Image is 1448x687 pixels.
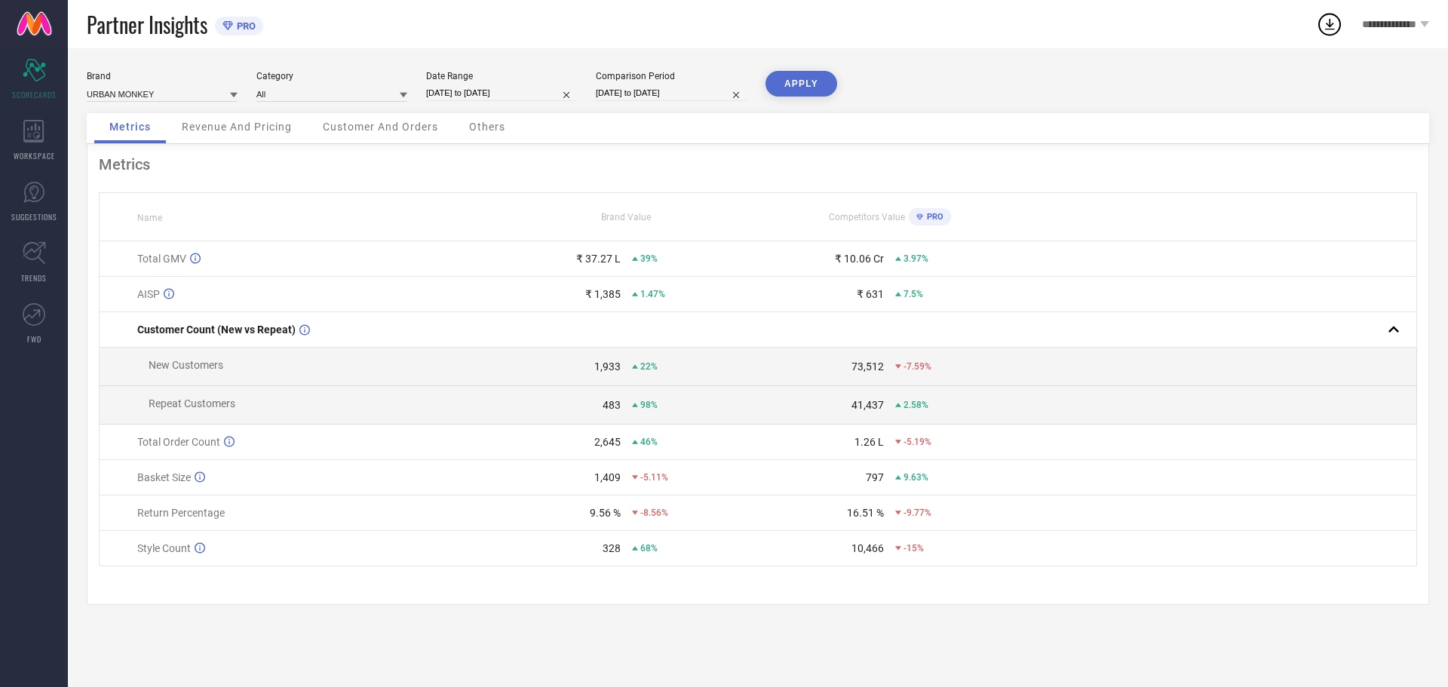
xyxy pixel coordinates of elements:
[903,361,931,372] span: -7.59%
[640,400,658,410] span: 98%
[137,471,191,483] span: Basket Size
[137,436,220,448] span: Total Order Count
[14,150,55,161] span: WORKSPACE
[903,437,931,447] span: -5.19%
[87,9,207,40] span: Partner Insights
[866,471,884,483] div: 797
[323,121,438,133] span: Customer And Orders
[137,507,225,519] span: Return Percentage
[426,85,577,101] input: Select date range
[903,508,931,518] span: -9.77%
[903,253,928,264] span: 3.97%
[640,472,668,483] span: -5.11%
[590,507,621,519] div: 9.56 %
[426,71,577,81] div: Date Range
[640,361,658,372] span: 22%
[11,211,57,222] span: SUGGESTIONS
[21,272,47,284] span: TRENDS
[640,289,665,299] span: 1.47%
[149,359,223,371] span: New Customers
[603,399,621,411] div: 483
[149,397,235,409] span: Repeat Customers
[87,71,238,81] div: Brand
[851,360,884,373] div: 73,512
[903,472,928,483] span: 9.63%
[256,71,407,81] div: Category
[27,333,41,345] span: FWD
[109,121,151,133] span: Metrics
[829,212,905,222] span: Competitors Value
[835,253,884,265] div: ₹ 10.06 Cr
[640,508,668,518] span: -8.56%
[854,436,884,448] div: 1.26 L
[765,71,837,97] button: APPLY
[137,288,160,300] span: AISP
[903,400,928,410] span: 2.58%
[851,399,884,411] div: 41,437
[469,121,505,133] span: Others
[137,213,162,223] span: Name
[233,20,256,32] span: PRO
[1316,11,1343,38] div: Open download list
[137,324,296,336] span: Customer Count (New vs Repeat)
[857,288,884,300] div: ₹ 631
[903,543,924,554] span: -15%
[640,437,658,447] span: 46%
[594,436,621,448] div: 2,645
[585,288,621,300] div: ₹ 1,385
[594,360,621,373] div: 1,933
[847,507,884,519] div: 16.51 %
[137,542,191,554] span: Style Count
[601,212,651,222] span: Brand Value
[640,543,658,554] span: 68%
[576,253,621,265] div: ₹ 37.27 L
[923,212,943,222] span: PRO
[596,85,747,101] input: Select comparison period
[99,155,1417,173] div: Metrics
[594,471,621,483] div: 1,409
[137,253,186,265] span: Total GMV
[851,542,884,554] div: 10,466
[903,289,923,299] span: 7.5%
[596,71,747,81] div: Comparison Period
[182,121,292,133] span: Revenue And Pricing
[640,253,658,264] span: 39%
[603,542,621,554] div: 328
[12,89,57,100] span: SCORECARDS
